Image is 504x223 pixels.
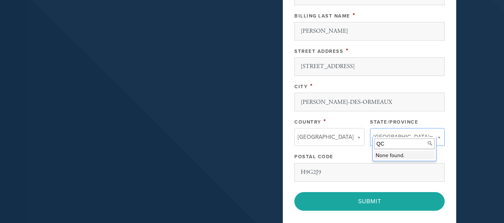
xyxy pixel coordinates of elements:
label: Country [294,119,321,125]
span: This field is required. [310,82,313,90]
label: City [294,84,307,90]
span: This field is required. [353,11,356,19]
input: Submit [294,192,445,211]
span: [GEOGRAPHIC_DATA] [298,132,354,142]
label: Street Address [294,48,343,54]
a: [GEOGRAPHIC_DATA] [370,128,445,146]
label: Postal Code [294,154,334,160]
label: Billing Last Name [294,13,350,19]
li: None found. [374,151,435,159]
span: [GEOGRAPHIC_DATA] [373,132,429,142]
span: This field is required. [346,47,349,55]
span: This field is required. [323,117,326,125]
label: State/Province [370,119,418,125]
a: [GEOGRAPHIC_DATA] [294,128,364,146]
